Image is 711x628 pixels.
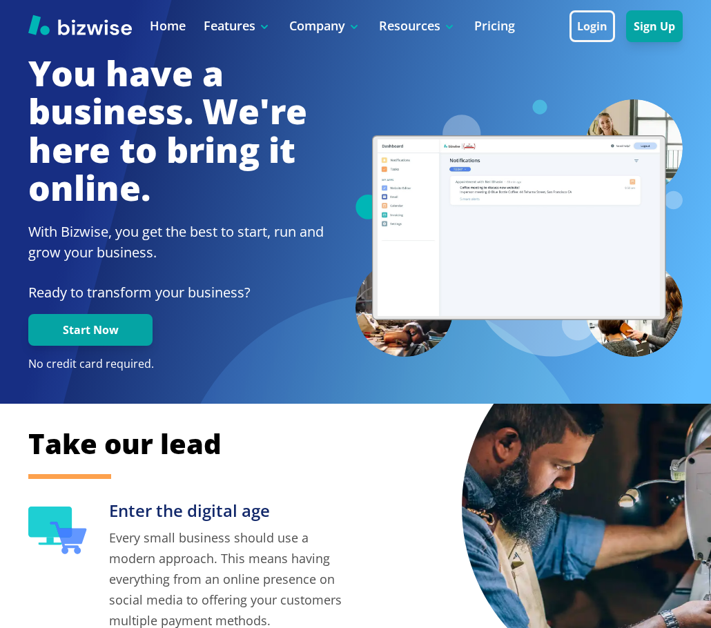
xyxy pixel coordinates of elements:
[28,55,355,208] h1: You have a business. We're here to bring it online.
[204,17,271,35] p: Features
[379,17,456,35] p: Resources
[28,425,683,462] h2: Take our lead
[28,357,355,372] p: No credit card required.
[474,17,515,35] a: Pricing
[28,222,355,263] h2: With Bizwise, you get the best to start, run and grow your business.
[626,20,683,33] a: Sign Up
[289,17,361,35] p: Company
[28,314,153,346] button: Start Now
[569,10,615,42] button: Login
[109,500,355,522] h3: Enter the digital age
[28,324,153,337] a: Start Now
[626,10,683,42] button: Sign Up
[28,282,355,303] p: Ready to transform your business?
[150,17,186,35] a: Home
[28,14,132,35] img: Bizwise Logo
[28,507,87,553] img: Enter the digital age Icon
[569,20,626,33] a: Login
